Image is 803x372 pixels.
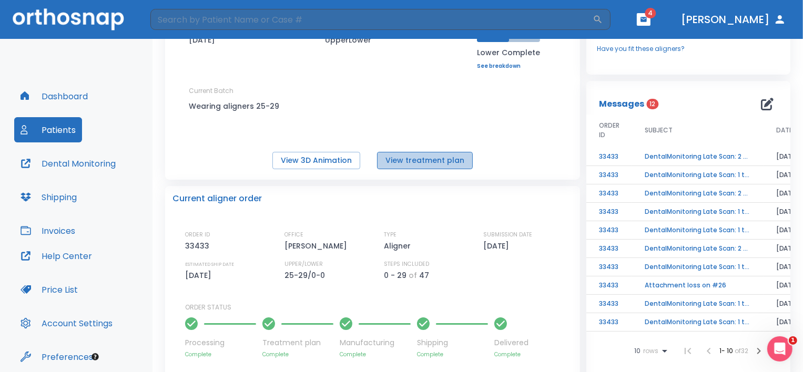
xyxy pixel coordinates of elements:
td: DentalMonitoring Late Scan: 1 to 2 Weeks Notification [632,295,764,313]
p: [DATE] [185,269,215,282]
button: Patients [14,117,82,142]
p: TYPE [384,230,397,240]
p: Shipping [417,337,488,348]
p: Manufacturing [340,337,411,348]
button: Shipping [14,184,83,210]
span: 12 [646,99,658,109]
p: ORDER STATUS [185,303,573,312]
span: of 32 [735,346,748,355]
p: 47 [419,269,429,282]
td: 33433 [586,240,632,258]
p: 25-29/0-0 [284,269,329,282]
td: 33433 [586,313,632,332]
button: [PERSON_NAME] [677,10,790,29]
p: [PERSON_NAME] [284,240,351,252]
span: rows [641,347,658,355]
td: 33433 [586,258,632,276]
img: Orthosnap [13,8,124,30]
iframe: Intercom live chat [767,336,792,361]
span: DATE [776,126,792,135]
button: Preferences [14,344,99,369]
td: Attachment loss on #26 [632,276,764,295]
p: UpperLower [325,34,371,46]
button: View 3D Animation [272,152,360,169]
p: Complete [494,350,528,358]
button: Account Settings [14,311,119,336]
p: 0 - 29 [384,269,406,282]
p: Complete [417,350,488,358]
p: OFFICE [284,230,303,240]
p: ESTIMATED SHIP DATE [185,260,234,269]
td: DentalMonitoring Late Scan: 1 to 2 Weeks Notification [632,313,764,332]
p: Messages [599,98,644,110]
p: STEPS INCLUDED [384,260,429,269]
td: 33433 [586,221,632,240]
td: 33433 [586,166,632,184]
p: Delivered [494,337,528,348]
button: View treatment plan [377,152,473,169]
span: 1 - 10 [719,346,735,355]
button: Dashboard [14,84,94,109]
p: UPPER/LOWER [284,260,323,269]
td: DentalMonitoring Late Scan: 2 - 4 Weeks Notification [632,240,764,258]
p: of [409,269,417,282]
p: SUBMISSION DATE [483,230,533,240]
div: Tooltip anchor [90,352,100,361]
a: Have you fit these aligners? [597,44,780,54]
td: 33433 [586,203,632,221]
td: DentalMonitoring Late Scan: 2 - 4 Weeks Notification [632,184,764,203]
button: Dental Monitoring [14,151,122,176]
p: Wearing aligners 25-29 [189,100,283,112]
td: DentalMonitoring Late Scan: 1 to 2 Weeks Notification [632,258,764,276]
p: Current aligner order [172,192,262,205]
a: See breakdown [477,63,540,69]
button: Invoices [14,218,82,243]
button: Price List [14,277,84,302]
p: 33433 [185,240,213,252]
p: Current Batch [189,86,283,96]
p: [DATE] [483,240,513,252]
td: 33433 [586,148,632,166]
td: DentalMonitoring Late Scan: 2 - 4 Weeks Notification [632,148,764,166]
button: Help Center [14,243,98,268]
span: SUBJECT [645,126,673,135]
span: ORDER ID [599,121,619,140]
td: DentalMonitoring Late Scan: 1 to 2 Weeks Notification [632,166,764,184]
p: Processing [185,337,256,348]
p: ORDER ID [185,230,210,240]
td: DentalMonitoring Late Scan: 1 to 2 Weeks Notification [632,221,764,240]
p: Aligner [384,240,414,252]
p: Lower Complete [477,46,540,59]
td: 33433 [586,276,632,295]
span: 4 [645,8,656,18]
td: 33433 [586,295,632,313]
span: 10 [634,347,641,355]
span: 1 [789,336,797,345]
input: Search by Patient Name or Case # [150,9,593,30]
td: 33433 [586,184,632,203]
p: Complete [262,350,333,358]
p: Treatment plan [262,337,333,348]
td: DentalMonitoring Late Scan: 1 to 2 Weeks Notification [632,203,764,221]
p: Complete [185,350,256,358]
p: Complete [340,350,411,358]
p: [DATE] [189,34,215,46]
